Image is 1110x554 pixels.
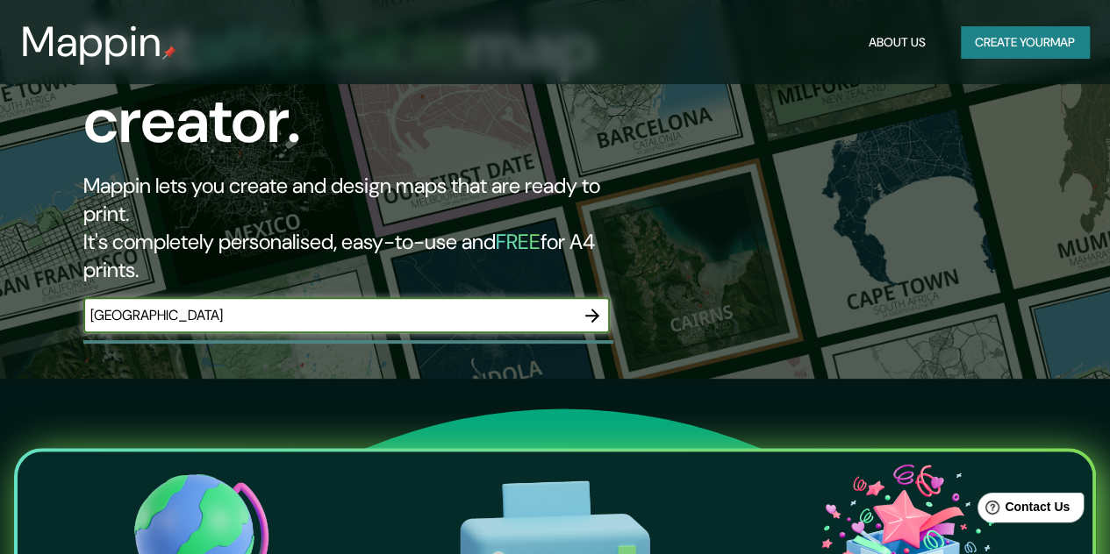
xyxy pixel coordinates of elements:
iframe: Help widget launcher [954,486,1091,535]
h5: FREE [496,228,541,255]
button: About Us [862,26,933,59]
h3: Mappin [21,18,162,67]
input: Choose your favourite place [83,305,575,325]
img: mappin-pin [162,46,176,60]
button: Create yourmap [961,26,1089,59]
h2: Mappin lets you create and design maps that are ready to print. It's completely personalised, eas... [83,172,639,284]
